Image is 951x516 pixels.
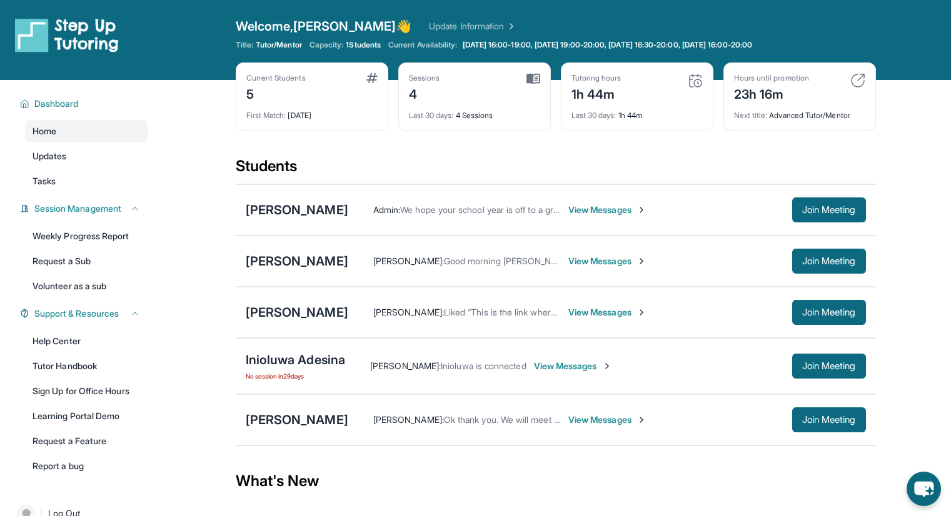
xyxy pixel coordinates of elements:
[802,416,856,424] span: Join Meeting
[637,205,647,215] img: Chevron-Right
[246,304,348,321] div: [PERSON_NAME]
[734,103,865,121] div: Advanced Tutor/Mentor
[246,103,378,121] div: [DATE]
[246,83,306,103] div: 5
[25,330,148,352] a: Help Center
[568,204,647,216] span: View Messages
[29,307,140,320] button: Support & Resources
[792,249,866,274] button: Join Meeting
[33,125,56,137] span: Home
[444,414,581,425] span: Ok thank you. We will meet [DATE]
[373,204,400,215] span: Admin :
[25,120,148,142] a: Home
[534,360,612,372] span: View Messages
[802,206,856,214] span: Join Meeting
[246,201,348,219] div: [PERSON_NAME]
[25,455,148,477] a: Report a bug
[236,454,876,509] div: What's New
[29,202,140,215] button: Session Management
[236,156,876,184] div: Students
[373,307,444,317] span: [PERSON_NAME] :
[802,362,856,370] span: Join Meeting
[409,83,440,103] div: 4
[460,40,755,50] a: [DATE] 16:00-19:00, [DATE] 19:00-20:00, [DATE] 16:30-20:00, [DATE] 16:00-20:00
[571,73,621,83] div: Tutoring hours
[236,40,253,50] span: Title:
[246,252,348,270] div: [PERSON_NAME]
[571,83,621,103] div: 1h 44m
[429,20,516,32] a: Update Information
[25,250,148,272] a: Request a Sub
[34,97,79,110] span: Dashboard
[373,256,444,266] span: [PERSON_NAME] :
[33,150,67,162] span: Updates
[734,73,809,83] div: Hours until promotion
[256,40,302,50] span: Tutor/Mentor
[370,360,441,371] span: [PERSON_NAME] :
[25,225,148,247] a: Weekly Progress Report
[25,170,148,192] a: Tasks
[802,309,856,316] span: Join Meeting
[25,275,148,297] a: Volunteer as a sub
[373,414,444,425] span: [PERSON_NAME] :
[802,257,856,265] span: Join Meeting
[25,355,148,377] a: Tutor Handbook
[792,407,866,432] button: Join Meeting
[637,307,647,317] img: Chevron-Right
[246,411,348,429] div: [PERSON_NAME]
[688,73,703,88] img: card
[792,300,866,325] button: Join Meeting
[25,405,148,427] a: Learning Portal Demo
[246,371,346,381] span: No session in 29 days
[246,73,306,83] div: Current Students
[15,17,119,52] img: logo
[637,256,647,266] img: Chevron-Right
[309,40,344,50] span: Capacity:
[409,111,454,120] span: Last 30 days :
[463,40,752,50] span: [DATE] 16:00-19:00, [DATE] 19:00-20:00, [DATE] 16:30-20:00, [DATE] 16:00-20:00
[409,103,540,121] div: 4 Sessions
[34,307,119,320] span: Support & Resources
[602,361,612,371] img: Chevron-Right
[734,83,809,103] div: 23h 16m
[568,255,647,267] span: View Messages
[246,111,286,120] span: First Match :
[850,73,865,88] img: card
[34,202,121,215] span: Session Management
[366,73,378,83] img: card
[907,472,941,506] button: chat-button
[25,430,148,452] a: Request a Feature
[33,175,56,187] span: Tasks
[568,414,647,426] span: View Messages
[792,354,866,379] button: Join Meeting
[29,97,140,110] button: Dashboard
[637,415,647,425] img: Chevron-Right
[441,360,526,371] span: Inioluwa is connected
[388,40,457,50] span: Current Availability:
[734,111,768,120] span: Next title :
[571,111,616,120] span: Last 30 days :
[568,306,647,319] span: View Messages
[526,73,540,84] img: card
[571,103,703,121] div: 1h 44m
[792,197,866,222] button: Join Meeting
[25,145,148,167] a: Updates
[504,20,516,32] img: Chevron Right
[236,17,412,35] span: Welcome, [PERSON_NAME] 👋
[346,40,381,50] span: 1 Students
[25,380,148,402] a: Sign Up for Office Hours
[409,73,440,83] div: Sessions
[246,351,346,369] div: Inioluwa Adesina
